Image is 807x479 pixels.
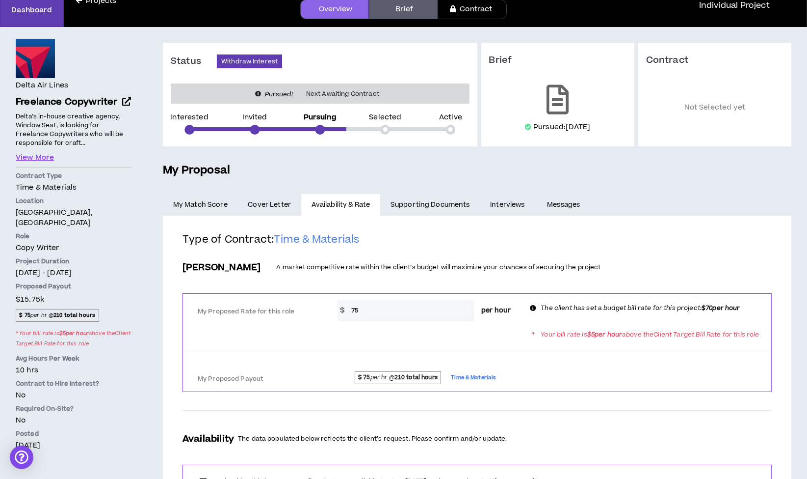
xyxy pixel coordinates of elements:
p: Dashboard [11,5,52,15]
p: Pursued: [DATE] [533,122,590,132]
span: per hr @ [16,309,99,322]
p: [DATE] - [DATE] [16,268,131,278]
h3: Availability [182,432,234,446]
label: My Proposed Rate for this role [198,303,315,320]
p: 10 hrs [16,365,131,375]
span: Cover Letter [248,199,291,210]
label: My Proposed Payout [198,370,315,388]
p: Your bill rate is above the Client Target Bill Rate for this role [541,330,759,339]
span: Freelance Copywriter [16,95,118,109]
p: Contract Type [16,171,131,180]
p: Required On-Site? [16,404,131,413]
a: My Match Score [163,194,238,216]
strong: $ 75 [358,373,370,382]
p: [DATE] [16,440,131,451]
a: Availability & Rate [301,194,380,216]
p: No [16,415,131,425]
p: Role [16,232,131,241]
span: Copy Writer [16,243,59,253]
p: The client has set a budget bill rate for this project: [541,304,740,313]
p: No [16,390,131,400]
button: View More [16,152,54,163]
button: Withdraw Interest [217,55,282,68]
a: Freelance Copywriter [16,95,131,110]
span: per hour [481,306,511,316]
p: Selected [369,114,401,121]
i: Pursued! [265,90,293,99]
a: Interviews [480,194,537,216]
p: Invited [242,114,267,121]
p: Location [16,197,131,205]
div: Open Intercom Messenger [10,446,33,469]
p: Time & Materials [16,182,131,193]
span: * Your bill rate is above the Client Target Bill Rate for this role [16,327,131,350]
h3: Contract [646,55,783,66]
span: Next Awaiting Contract [300,89,385,99]
span: Time & Materials [451,372,496,383]
span: per hr @ [355,371,442,384]
h3: Brief [489,55,626,66]
p: The data populated below reflects the client’s request. Please confirm and/or update. [238,434,507,444]
h3: Status [171,56,217,67]
span: $ [338,300,347,321]
strong: $ 5 per hour [59,330,89,337]
p: [GEOGRAPHIC_DATA], [GEOGRAPHIC_DATA] [16,207,131,228]
h4: Delta Air Lines [16,80,68,91]
p: Proposed Payout [16,282,131,291]
p: Active [439,114,462,121]
h2: Type of Contract: [182,233,772,254]
a: Messages [537,194,593,216]
p: Project Duration [16,257,131,266]
span: $15.75k [16,293,44,306]
span: Time & Materials [274,232,359,247]
strong: 210 total hours [394,373,438,382]
p: Not Selected yet [646,81,783,135]
p: A market competitive rate within the client’s budget will maximize your chances of securing the p... [276,263,600,272]
strong: $ 5 per hour [587,330,622,339]
p: Posted [16,429,131,438]
p: Contract to Hire Interest? [16,379,131,388]
a: Supporting Documents [380,194,480,216]
b: $70 per hour [702,304,740,312]
p: Avg Hours Per Week [16,354,131,363]
p: Delta’s in-house creative agency, Window Seat, is looking for Freelance Copywriters who will be r... [16,112,131,148]
p: Interested [170,114,208,121]
strong: 210 total hours [53,311,95,319]
p: Pursuing [304,114,337,121]
h5: My Proposal [163,162,791,179]
h3: [PERSON_NAME] [182,261,260,274]
strong: $ 75 [19,311,30,319]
